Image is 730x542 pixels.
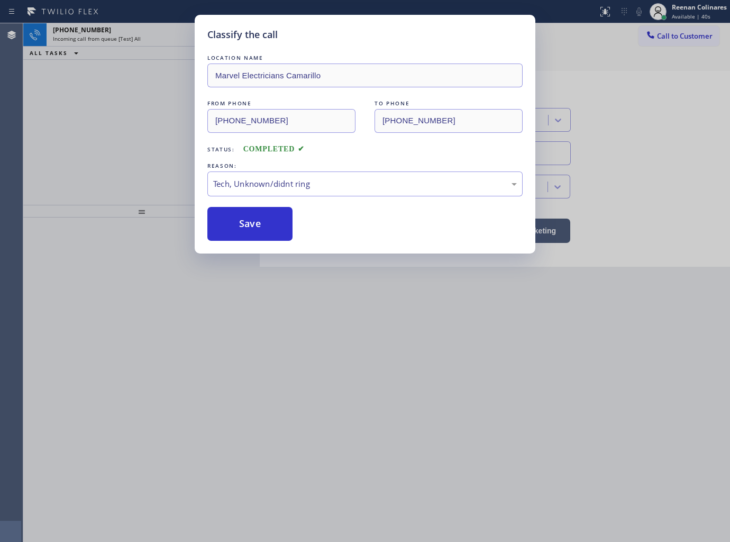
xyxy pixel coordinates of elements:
[243,145,305,153] span: COMPLETED
[207,160,523,171] div: REASON:
[375,98,523,109] div: TO PHONE
[207,28,278,42] h5: Classify the call
[207,146,235,153] span: Status:
[207,52,523,64] div: LOCATION NAME
[213,178,517,190] div: Tech, Unknown/didnt ring
[375,109,523,133] input: To phone
[207,109,355,133] input: From phone
[207,207,293,241] button: Save
[207,98,355,109] div: FROM PHONE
